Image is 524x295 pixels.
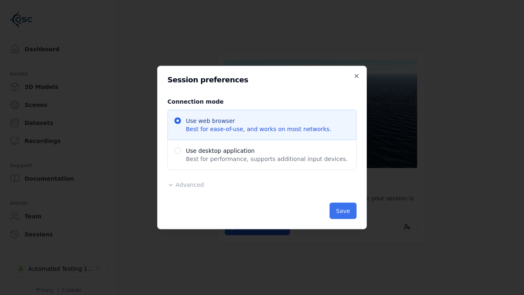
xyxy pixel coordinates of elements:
[330,203,357,219] button: Save
[167,97,224,107] legend: Connection mode
[176,182,204,188] span: Advanced
[186,117,331,125] span: Use web browser
[186,147,348,155] span: Use desktop application
[186,155,348,163] span: Best for performance, supports additional input devices.
[167,76,357,84] h2: Session preferences
[167,110,357,140] span: Use web browser
[167,181,204,189] button: Advanced
[167,140,357,170] span: Use desktop application
[186,125,331,133] span: Best for ease-of-use, and works on most networks.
